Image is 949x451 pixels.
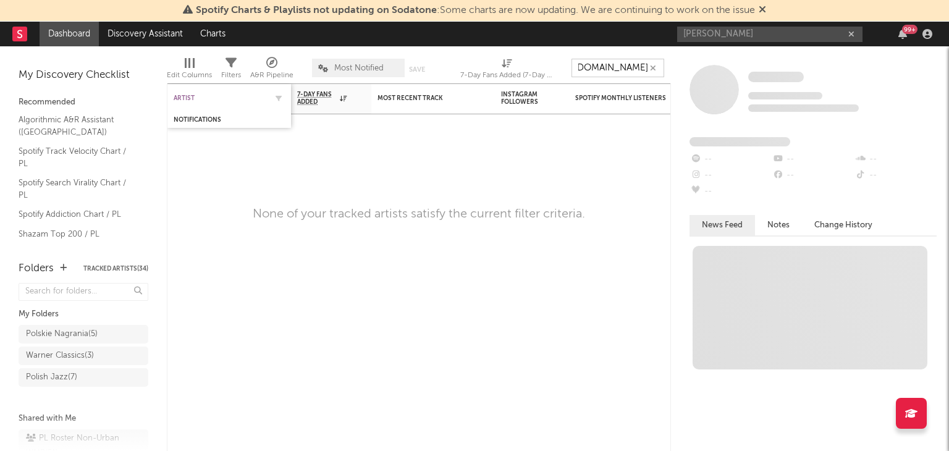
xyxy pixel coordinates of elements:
[772,151,854,167] div: --
[755,215,802,235] button: Notes
[409,66,425,73] button: Save
[902,25,917,34] div: 99 +
[192,22,234,46] a: Charts
[167,68,212,83] div: Edit Columns
[690,215,755,235] button: News Feed
[196,6,437,15] span: Spotify Charts & Playlists not updating on Sodatone
[460,68,553,83] div: 7-Day Fans Added (7-Day Fans Added)
[253,207,585,222] div: None of your tracked artists satisfy the current filter criteria.
[575,95,668,102] div: Spotify Monthly Listeners
[19,176,136,201] a: Spotify Search Virality Chart / PL
[19,208,136,221] a: Spotify Addiction Chart / PL
[272,92,285,104] button: Filter by Artist
[19,68,148,83] div: My Discovery Checklist
[196,6,755,15] span: : Some charts are now updating. We are continuing to work on the issue
[748,72,804,82] span: Some Artist
[854,167,937,183] div: --
[250,53,293,88] div: A&R Pipeline
[19,411,148,426] div: Shared with Me
[19,227,136,241] a: Shazam Top 200 / PL
[460,53,553,88] div: 7-Day Fans Added (7-Day Fans Added)
[174,116,266,124] div: Notifications
[748,104,859,112] span: 0 fans last week
[19,283,148,301] input: Search for folders...
[19,307,148,322] div: My Folders
[40,22,99,46] a: Dashboard
[690,183,772,200] div: --
[501,91,544,106] div: Instagram Followers
[572,59,664,77] input: Search...
[167,53,212,88] div: Edit Columns
[297,91,337,106] span: 7-Day Fans Added
[174,95,266,102] div: Artist
[26,327,98,342] div: Polskie Nagrania ( 5 )
[19,145,136,170] a: Spotify Track Velocity Chart / PL
[334,64,384,72] span: Most Notified
[221,53,241,88] div: Filters
[748,92,822,99] span: Tracking Since: [DATE]
[802,215,885,235] button: Change History
[19,95,148,110] div: Recommended
[690,137,790,146] span: Fans Added by Platform
[690,167,772,183] div: --
[221,68,241,83] div: Filters
[19,347,148,365] a: Warner Classics(3)
[250,68,293,83] div: A&R Pipeline
[748,71,804,83] a: Some Artist
[19,261,54,276] div: Folders
[759,6,766,15] span: Dismiss
[99,22,192,46] a: Discovery Assistant
[83,266,148,272] button: Tracked Artists(34)
[377,95,470,102] div: Most Recent Track
[26,370,77,385] div: Polish Jazz ( 7 )
[854,151,937,167] div: --
[26,348,94,363] div: Warner Classics ( 3 )
[690,151,772,167] div: --
[19,368,148,387] a: Polish Jazz(7)
[19,113,136,138] a: Algorithmic A&R Assistant ([GEOGRAPHIC_DATA])
[19,325,148,344] a: Polskie Nagrania(5)
[677,27,863,42] input: Search for artists
[772,167,854,183] div: --
[898,29,907,39] button: 99+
